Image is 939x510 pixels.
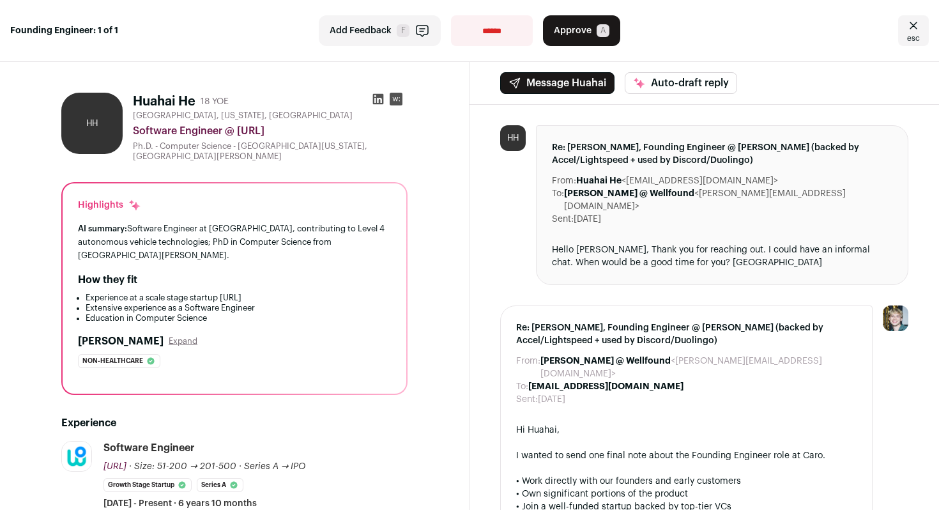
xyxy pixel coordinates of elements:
[103,462,126,471] span: [URL]
[516,393,538,406] dt: Sent:
[500,125,526,151] div: HH
[516,488,857,500] div: • Own significant portions of the product
[564,189,694,198] b: [PERSON_NAME] @ Wellfound
[625,72,737,94] button: Auto-draft reply
[133,141,408,162] div: Ph.D. - Computer Science - [GEOGRAPHIC_DATA][US_STATE], [GEOGRAPHIC_DATA][PERSON_NAME]
[86,303,391,313] li: Extensive experience as a Software Engineer
[319,15,441,46] button: Add Feedback F
[552,174,576,187] dt: From:
[552,243,892,269] div: Hello [PERSON_NAME], Thank you for reaching out. I could have an informal chat. When would be a g...
[907,33,920,43] span: esc
[103,478,192,492] li: Growth Stage Startup
[552,141,892,167] span: Re: [PERSON_NAME], Founding Engineer @ [PERSON_NAME] (backed by Accel/Lightspeed + used by Discor...
[62,442,91,471] img: e7eadd186ca9b38267431c2ae206b62e1506261715f473515ba8d74e6d059080.jpg
[898,15,929,46] a: Close
[540,355,857,380] dd: <[PERSON_NAME][EMAIL_ADDRESS][DOMAIN_NAME]>
[540,357,671,366] b: [PERSON_NAME] @ Wellfound
[201,95,229,108] div: 18 YOE
[543,15,620,46] button: Approve A
[78,199,141,212] div: Highlights
[552,213,574,226] dt: Sent:
[61,415,408,431] h2: Experience
[500,72,615,94] button: Message Huahai
[169,336,197,346] button: Expand
[103,441,195,455] div: Software Engineer
[86,313,391,323] li: Education in Computer Science
[244,462,306,471] span: Series A → IPO
[61,93,123,154] div: HH
[883,305,908,331] img: 6494470-medium_jpg
[516,380,528,393] dt: To:
[82,355,143,367] span: Non-healthcare
[516,475,857,488] div: • Work directly with our founders and early customers
[78,272,137,288] h2: How they fit
[576,174,778,187] dd: <[EMAIL_ADDRESS][DOMAIN_NAME]>
[129,462,236,471] span: · Size: 51-200 → 201-500
[516,355,540,380] dt: From:
[133,123,408,139] div: Software Engineer @ [URL]
[10,24,118,37] strong: Founding Engineer: 1 of 1
[528,382,683,391] b: [EMAIL_ADDRESS][DOMAIN_NAME]
[574,213,601,226] dd: [DATE]
[86,293,391,303] li: Experience at a scale stage startup [URL]
[78,334,164,349] h2: [PERSON_NAME]
[516,424,857,437] div: Hi Huahai,
[330,24,392,37] span: Add Feedback
[554,24,592,37] span: Approve
[78,222,391,262] div: Software Engineer at [GEOGRAPHIC_DATA], contributing to Level 4 autonomous vehicle technologies; ...
[552,187,564,213] dt: To:
[197,478,243,492] li: Series A
[239,460,241,473] span: ·
[564,187,892,213] dd: <[PERSON_NAME][EMAIL_ADDRESS][DOMAIN_NAME]>
[516,449,857,462] div: I wanted to send one final note about the Founding Engineer role at Caro.
[78,224,127,233] span: AI summary:
[133,93,195,111] h1: Huahai He
[397,24,409,37] span: F
[103,497,257,510] span: [DATE] - Present · 6 years 10 months
[576,176,622,185] b: Huahai He
[538,393,565,406] dd: [DATE]
[133,111,353,121] span: [GEOGRAPHIC_DATA], [US_STATE], [GEOGRAPHIC_DATA]
[597,24,609,37] span: A
[516,321,857,347] span: Re: [PERSON_NAME], Founding Engineer @ [PERSON_NAME] (backed by Accel/Lightspeed + used by Discor...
